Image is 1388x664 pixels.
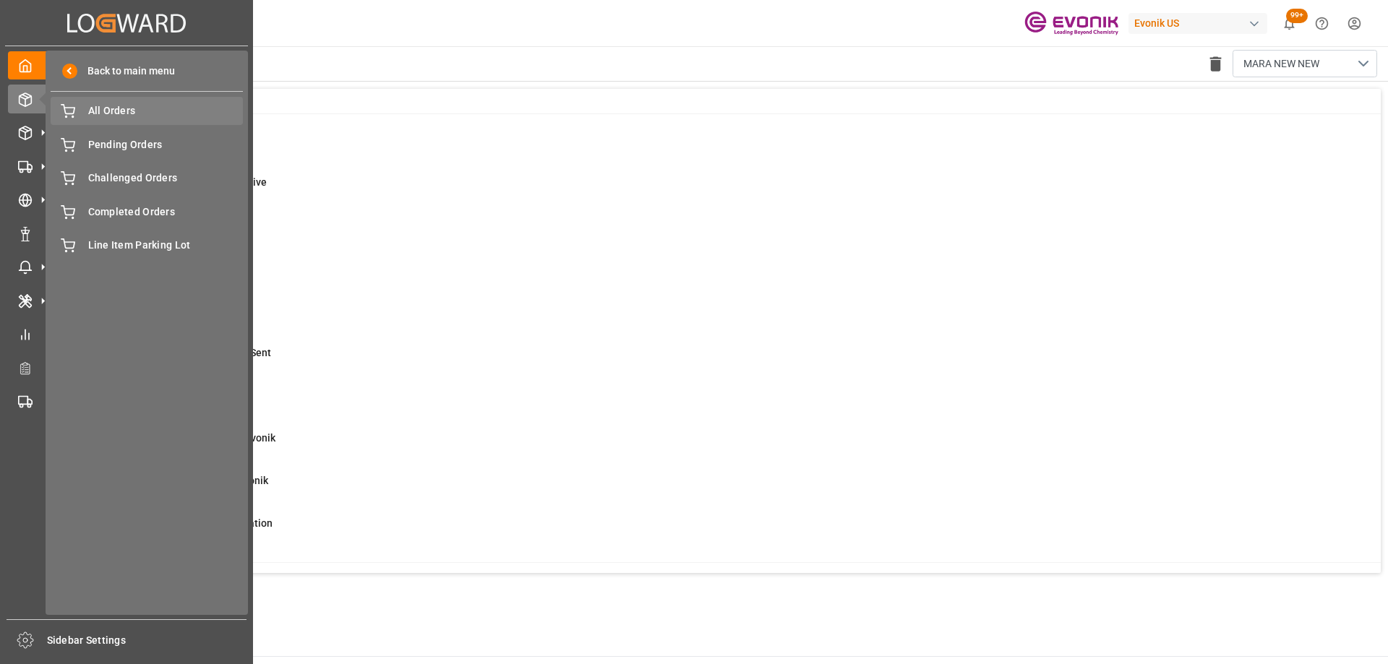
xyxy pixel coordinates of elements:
[74,132,1363,163] a: 0MOT Missing at Order LevelSales Order-IVPO
[74,473,1363,504] a: 0Error Sales Order Update to EvonikShipment
[1024,11,1118,36] img: Evonik-brand-mark-Deep-Purple-RGB.jpeg_1700498283.jpeg
[8,219,245,247] a: Non Conformance
[74,345,1363,376] a: 16ETD>3 Days Past,No Cost Msg SentShipment
[74,431,1363,461] a: 3Error on Initial Sales Order to EvonikShipment
[8,51,245,79] a: My Cockpit
[74,388,1363,418] a: 2ETD < 3 Days,No Del # Rec'dShipment
[51,130,243,158] a: Pending Orders
[51,97,243,125] a: All Orders
[51,231,243,259] a: Line Item Parking Lot
[74,303,1363,333] a: 3ETA > 10 Days , No ATA EnteredShipment
[88,103,244,118] span: All Orders
[8,353,245,381] a: Transport Planner
[88,171,244,186] span: Challenged Orders
[74,516,1363,546] a: 52ABS: Missing Booking ConfirmationShipment
[74,175,1363,205] a: 0Deactivated EDI - Shipment ActiveShipment
[1128,9,1273,37] button: Evonik US
[1233,50,1377,77] button: open menu
[1128,13,1267,34] div: Evonik US
[47,633,247,648] span: Sidebar Settings
[51,197,243,225] a: Completed Orders
[74,559,1363,589] a: 2Pending Bkg Request sent to ABS
[1286,9,1308,23] span: 99+
[1273,7,1306,40] button: show 100 new notifications
[74,217,1363,248] a: 22ABS: No Init Bkg Conf DateShipment
[8,387,245,415] a: Transport Planning
[51,164,243,192] a: Challenged Orders
[88,238,244,253] span: Line Item Parking Lot
[88,137,244,152] span: Pending Orders
[1306,7,1338,40] button: Help Center
[77,64,175,79] span: Back to main menu
[74,260,1363,290] a: 3ABS: No Bkg Req Sent DateShipment
[1243,56,1319,72] span: MARA NEW NEW
[8,320,245,348] a: My Reports
[88,204,244,220] span: Completed Orders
